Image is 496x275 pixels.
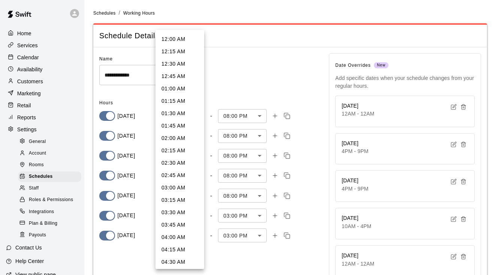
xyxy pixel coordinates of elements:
[155,120,204,132] li: 01:45 AM
[155,95,204,107] li: 01:15 AM
[155,243,204,256] li: 04:15 AM
[155,231,204,243] li: 04:00 AM
[155,169,204,182] li: 02:45 AM
[155,70,204,83] li: 12:45 AM
[155,132,204,144] li: 02:00 AM
[155,194,204,206] li: 03:15 AM
[155,219,204,231] li: 03:45 AM
[155,83,204,95] li: 01:00 AM
[155,107,204,120] li: 01:30 AM
[155,33,204,45] li: 12:00 AM
[155,157,204,169] li: 02:30 AM
[155,45,204,58] li: 12:15 AM
[155,206,204,219] li: 03:30 AM
[155,144,204,157] li: 02:15 AM
[155,58,204,70] li: 12:30 AM
[155,256,204,268] li: 04:30 AM
[155,182,204,194] li: 03:00 AM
